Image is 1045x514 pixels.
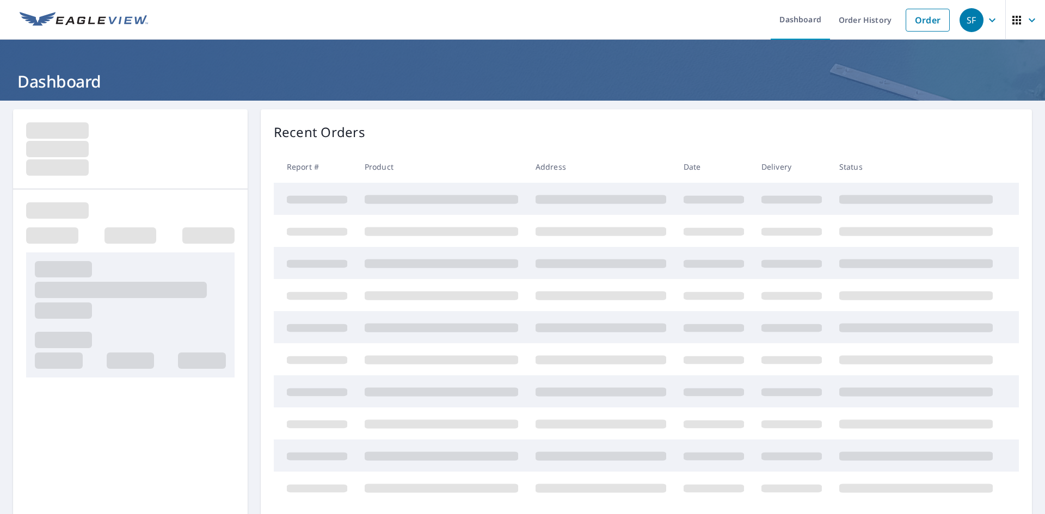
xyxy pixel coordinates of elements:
th: Report # [274,151,356,183]
p: Recent Orders [274,122,365,142]
th: Date [675,151,753,183]
img: EV Logo [20,12,148,28]
th: Product [356,151,527,183]
th: Address [527,151,675,183]
th: Delivery [753,151,831,183]
h1: Dashboard [13,70,1032,92]
th: Status [831,151,1001,183]
div: SF [960,8,983,32]
a: Order [906,9,950,32]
